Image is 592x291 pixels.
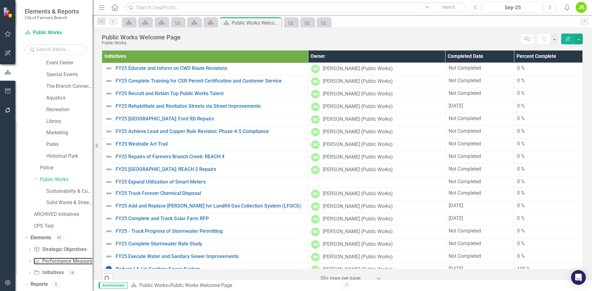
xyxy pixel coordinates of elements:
[116,129,305,134] a: FY25 Achieve Lead and Copper Rule Revision: Phase 4-5 Compliance
[517,265,579,273] div: 100 %
[514,238,583,251] td: Double-Click to Edit
[102,138,308,151] td: Double-Click to Edit Right Click for Context Menu
[308,63,445,75] td: Double-Click to Edit
[449,90,511,97] div: Not Completed
[514,100,583,113] td: Double-Click to Edit
[311,240,320,249] div: SM
[445,200,514,213] td: Double-Click to Edit
[517,65,579,72] div: 0 %
[102,263,308,276] td: Double-Click to Edit Right Click for Context Menu
[485,4,540,11] div: Sep-25
[517,202,579,209] div: 0 %
[105,153,113,160] img: Not Defined
[99,282,128,289] span: Administrator
[105,228,113,235] img: Not Defined
[105,90,113,97] img: Not Defined
[445,75,514,88] td: Double-Click to Edit
[449,253,511,260] div: Not Completed
[34,246,86,253] a: Strategic Objectives
[445,113,514,126] td: Double-Click to Edit
[449,140,511,148] div: Not Completed
[40,176,92,183] a: Public Works
[105,215,113,222] img: Not Defined
[308,88,445,100] td: Double-Click to Edit
[308,113,445,126] td: Double-Click to Edit
[449,215,463,221] span: [DATE]
[131,282,338,289] div: »
[25,44,86,55] input: Search Below...
[323,166,393,173] div: [PERSON_NAME] (Public Works)
[576,2,587,13] button: JK
[517,178,579,185] div: 0 %
[514,188,583,200] td: Double-Click to Edit
[514,251,583,263] td: Double-Click to Edit
[308,251,445,263] td: Double-Click to Edit
[517,140,579,148] div: 0 %
[105,65,113,72] img: Not Defined
[102,41,181,45] div: Public Works
[514,63,583,75] td: Double-Click to Edit
[46,71,92,78] a: Special Events
[232,19,280,27] div: Public Works Welcome Page
[445,138,514,151] td: Double-Click to Edit
[90,247,100,252] div: 6
[323,203,393,210] div: [PERSON_NAME] (Public Works)
[105,190,113,197] img: Not Defined
[31,234,51,241] a: Elements
[102,238,308,251] td: Double-Click to Edit Right Click for Context Menu
[323,266,393,273] div: [PERSON_NAME] (Public Works)
[34,211,92,218] a: ARCHIVED Initiatives
[323,154,393,161] div: [PERSON_NAME] (Public Works)
[514,75,583,88] td: Double-Click to Edit
[40,164,92,172] a: Police
[445,88,514,100] td: Double-Click to Edit
[517,115,579,122] div: 0 %
[116,216,305,221] a: FY25 Complete and Track Solar Farm RFP
[517,215,579,222] div: 0 %
[102,151,308,164] td: Double-Click to Edit Right Click for Context Menu
[311,140,320,149] div: SM
[445,213,514,225] td: Double-Click to Edit
[514,225,583,238] td: Double-Click to Edit
[311,166,320,174] div: SM
[442,5,455,10] span: Search
[102,176,308,188] td: Double-Click to Edit Right Click for Context Menu
[445,151,514,164] td: Double-Click to Edit
[571,270,586,285] div: Open Intercom Messenger
[102,164,308,176] td: Double-Click to Edit Right Click for Context Menu
[311,265,320,274] div: SM
[445,263,514,276] td: Double-Click to Edit
[311,253,320,261] div: SM
[105,253,113,260] img: Not Defined
[449,77,511,84] div: Not Completed
[514,200,583,213] td: Double-Click to Edit
[449,190,511,197] div: Not Completed
[105,178,113,186] img: Not Defined
[308,176,445,188] td: Double-Click to Edit
[102,225,308,238] td: Double-Click to Edit Right Click for Context Menu
[517,190,579,197] div: 0 %
[323,241,393,248] div: [PERSON_NAME] (Public Works)
[308,138,445,151] td: Double-Click to Edit
[102,88,308,100] td: Double-Click to Edit Right Click for Context Menu
[308,126,445,138] td: Double-Click to Edit
[323,253,393,261] div: [PERSON_NAME] (Public Works)
[116,66,305,71] a: FY25 Educate and Inform on CWD Route Revisions
[449,178,511,185] div: Not Completed
[311,90,320,99] div: SM
[105,202,113,210] img: Not Defined
[311,190,320,198] div: SM
[116,116,305,122] a: FY25 [GEOGRAPHIC_DATA]: Ford RD Repairs
[323,128,393,135] div: [PERSON_NAME] (Public Works)
[449,65,511,72] div: Not Completed
[311,202,320,211] div: SM
[449,153,511,160] div: Not Completed
[517,77,579,84] div: 0 %
[323,103,393,110] div: [PERSON_NAME] (Public Works)
[46,95,92,102] a: Aquatics
[445,100,514,113] td: Double-Click to Edit
[308,75,445,88] td: Double-Click to Edit
[116,191,305,196] a: FY25 Track Forever Chemical Disposal
[116,228,305,234] a: FY25 - Track Progress of Stormwater Permitting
